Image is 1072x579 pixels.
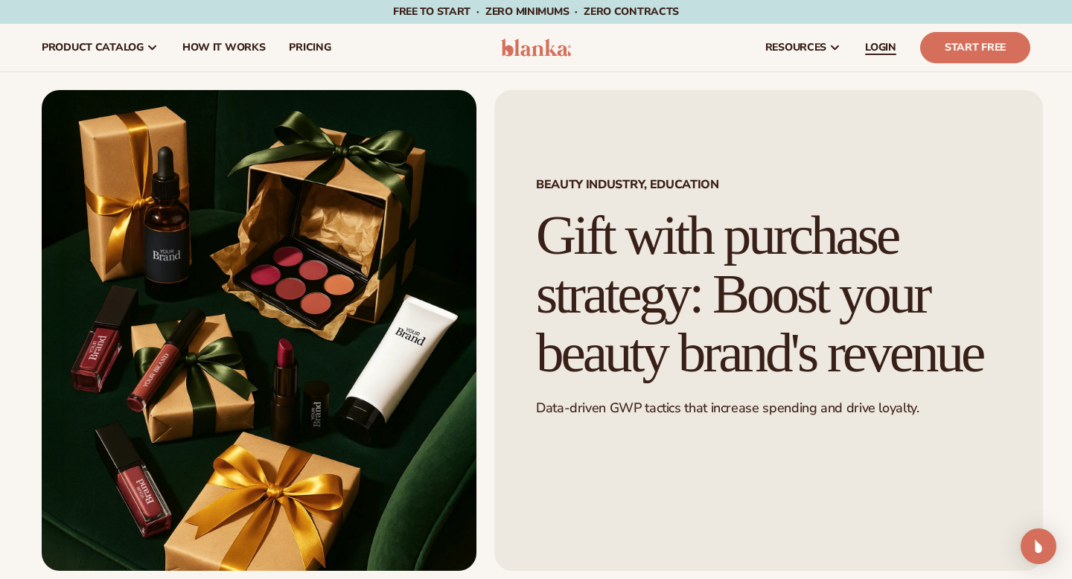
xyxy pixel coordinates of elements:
[920,32,1030,63] a: Start Free
[501,39,572,57] img: logo
[536,179,1001,191] span: Beauty industry, education
[289,42,331,54] span: pricing
[536,206,1001,382] h1: Gift with purchase strategy: Boost your beauty brand's revenue
[42,90,476,571] img: Gift box display featuring branded beauty products including lip gloss, cream tube, face oil, and...
[30,24,170,71] a: product catalog
[42,42,144,54] span: product catalog
[393,4,679,19] span: Free to start · ZERO minimums · ZERO contracts
[1021,528,1056,564] div: Open Intercom Messenger
[182,42,266,54] span: How It Works
[170,24,278,71] a: How It Works
[536,399,919,417] span: Data-driven GWP tactics that increase spending and drive loyalty.
[753,24,853,71] a: resources
[765,42,826,54] span: resources
[865,42,896,54] span: LOGIN
[853,24,908,71] a: LOGIN
[277,24,342,71] a: pricing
